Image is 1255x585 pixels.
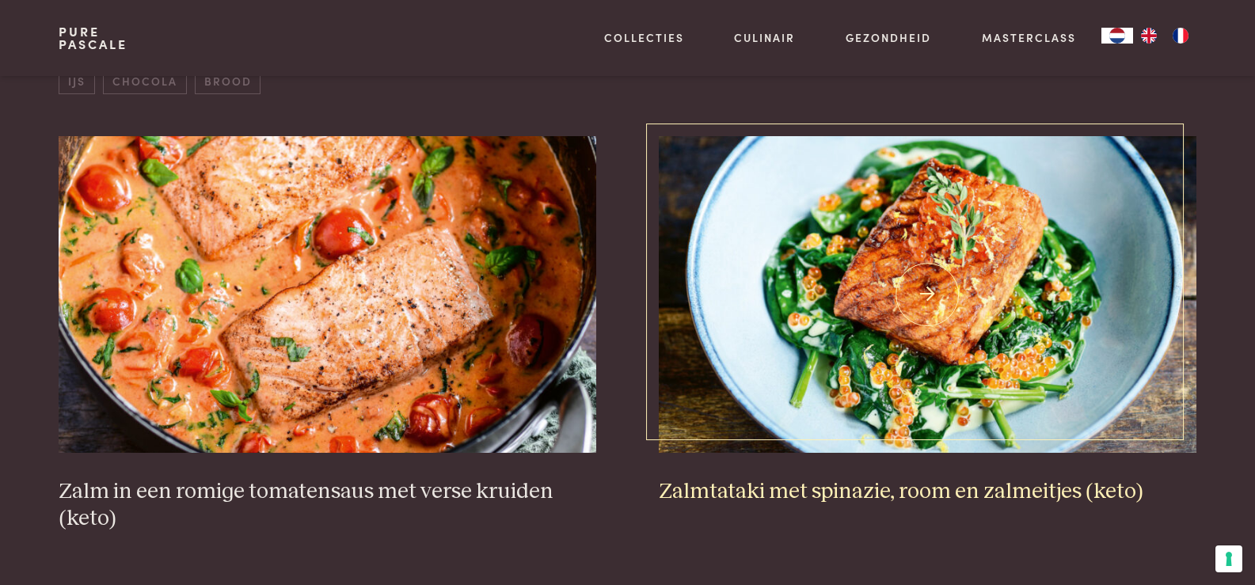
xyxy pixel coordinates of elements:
[659,136,1196,505] a: Zalmtataki met spinazie, room en zalmeitjes (keto) Zalmtataki met spinazie, room en zalmeitjes (k...
[1101,28,1133,44] div: Language
[1133,28,1165,44] a: EN
[1101,28,1133,44] a: NL
[659,478,1196,506] h3: Zalmtataki met spinazie, room en zalmeitjes (keto)
[1101,28,1196,44] aside: Language selected: Nederlands
[59,68,94,94] span: ijs
[59,136,595,453] img: Zalm in een romige tomatensaus met verse kruiden (keto)
[103,68,186,94] span: chocola
[59,25,127,51] a: PurePascale
[982,29,1076,46] a: Masterclass
[1133,28,1196,44] ul: Language list
[1165,28,1196,44] a: FR
[59,478,595,533] h3: Zalm in een romige tomatensaus met verse kruiden (keto)
[734,29,795,46] a: Culinair
[604,29,684,46] a: Collecties
[195,68,261,94] span: brood
[59,136,595,533] a: Zalm in een romige tomatensaus met verse kruiden (keto) Zalm in een romige tomatensaus met verse ...
[846,29,931,46] a: Gezondheid
[1215,545,1242,572] button: Uw voorkeuren voor toestemming voor trackingtechnologieën
[659,136,1196,453] img: Zalmtataki met spinazie, room en zalmeitjes (keto)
